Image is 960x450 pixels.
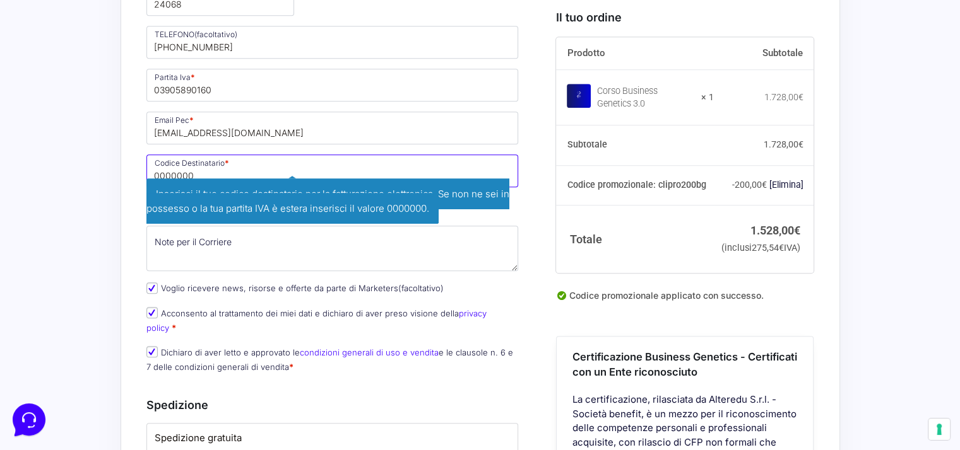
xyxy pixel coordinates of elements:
[763,140,803,150] bdi: 1.728,00
[146,307,158,318] input: Acconsento al trattamento dei miei dati e dichiaro di aver preso visione dellaprivacy policy
[572,350,797,379] span: Certificazione Business Genetics - Certificati con un Ente riconosciuto
[155,431,511,446] label: Spedizione gratuita
[20,50,107,61] span: Le tue conversazioni
[556,125,713,166] th: Subtotale
[146,282,158,294] input: Voglio ricevere news, risorse e offerte da parte di Marketers(facoltativo)
[146,178,509,224] span: Inserisci il tuo codice destinatario per la fatturazione elettronica. Se non ne sei in possesso o...
[109,352,143,363] p: Messaggi
[20,71,45,96] img: dark
[88,334,165,363] button: Messaggi
[734,180,766,190] span: 200,00
[556,166,713,206] th: Codice promozionale: clipro200bg
[146,154,519,187] input: Codice Destinatario *
[52,73,62,83] img: tab_domain_overview_orange.svg
[20,106,232,131] button: Inizia una conversazione
[10,334,88,363] button: Home
[752,243,784,253] span: 275,54
[567,84,591,108] img: Corso Business Genetics 3.0
[928,418,950,440] button: Le tue preferenze relative al consenso per le tecnologie di tracciamento
[300,347,439,357] a: condizioni generali di uso e vendita
[82,113,186,124] span: Inizia una conversazione
[20,20,30,30] img: logo_orange.svg
[146,283,444,293] label: Voglio ricevere news, risorse e offerte da parte di Marketers
[33,33,141,43] div: Dominio: [DOMAIN_NAME]
[20,33,30,43] img: website_grey.svg
[714,166,814,206] td: -
[750,224,800,238] bdi: 1.528,00
[28,183,206,196] input: Cerca un articolo...
[146,112,519,144] input: Email Pec *
[798,92,803,102] span: €
[146,347,513,372] label: Dichiaro di aver letto e approvato le e le clausole n. 6 e 7 delle condizioni generali di vendita
[20,156,98,166] span: Trova una risposta
[40,71,66,96] img: dark
[134,156,232,166] a: Apri Centro Assistenza
[556,9,814,26] h3: Il tuo ordine
[798,140,803,150] span: €
[66,74,97,83] div: Dominio
[61,71,86,96] img: dark
[38,352,59,363] p: Home
[127,73,137,83] img: tab_keywords_by_traffic_grey.svg
[761,180,766,190] span: €
[10,10,212,30] h2: Ciao da Marketers 👋
[10,401,48,439] iframe: Customerly Messenger Launcher
[146,308,487,333] label: Acconsento al trattamento dei miei dati e dichiaro di aver preso visione della
[398,283,444,293] span: (facoltativo)
[146,396,519,413] h3: Spedizione
[194,352,213,363] p: Aiuto
[701,91,714,104] strong: × 1
[721,243,800,253] small: (inclusi IVA)
[146,26,519,59] input: TELEFONO
[35,20,62,30] div: v 4.0.25
[779,243,784,253] span: €
[597,85,692,110] div: Corso Business Genetics 3.0
[146,69,519,101] input: Inserisci soltanto il numero di Partita IVA senza prefisso IT *
[714,38,814,71] th: Subtotale
[794,224,800,238] span: €
[556,289,814,313] div: Codice promozionale applicato con successo.
[764,92,803,102] bdi: 1.728,00
[556,205,713,273] th: Totale
[769,180,803,190] a: Rimuovi il codice promozionale clipro200bg
[141,74,210,83] div: Keyword (traffico)
[165,334,242,363] button: Aiuto
[556,38,713,71] th: Prodotto
[146,346,158,357] input: Dichiaro di aver letto e approvato lecondizioni generali di uso e venditae le clausole n. 6 e 7 d...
